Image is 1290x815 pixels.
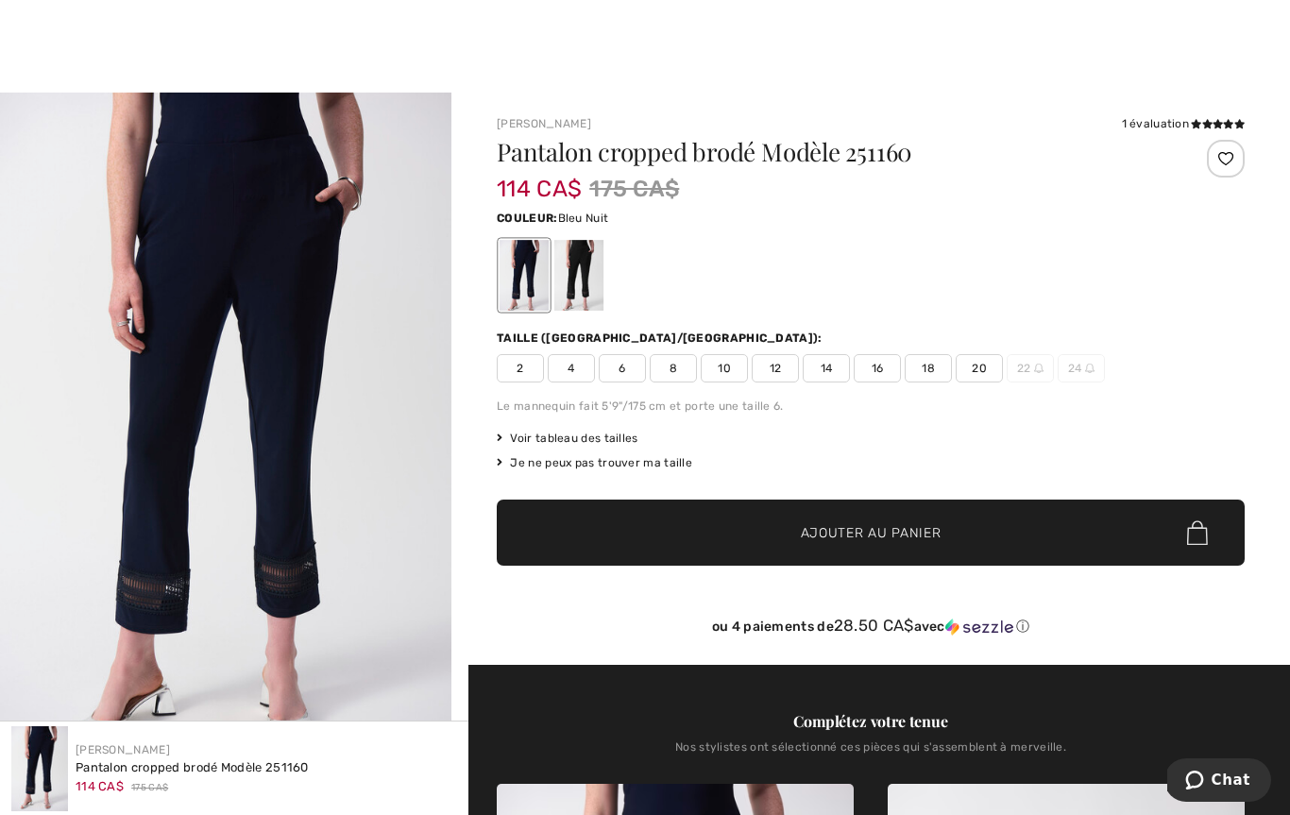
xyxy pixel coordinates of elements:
img: Sezzle [945,619,1013,636]
iframe: Ouvre un widget dans lequel vous pouvez chatter avec l’un de nos agents [1167,758,1271,806]
span: Ajouter au panier [801,523,942,543]
span: Couleur: [497,212,557,225]
img: ring-m.svg [1034,364,1044,373]
span: 6 [599,354,646,382]
div: Noir [554,240,603,311]
span: Bleu Nuit [558,212,609,225]
div: ou 4 paiements de avec [497,617,1245,636]
span: 20 [956,354,1003,382]
span: 12 [752,354,799,382]
div: Pantalon cropped brodé Modèle 251160 [76,758,309,777]
img: ring-m.svg [1085,364,1095,373]
div: Complétez votre tenue [497,710,1245,733]
span: 18 [905,354,952,382]
span: 10 [701,354,748,382]
div: Bleu Nuit [500,240,549,311]
a: [PERSON_NAME] [76,743,170,756]
span: 2 [497,354,544,382]
div: Je ne peux pas trouver ma taille [497,454,1245,471]
span: 114 CA$ [76,779,124,793]
span: 24 [1058,354,1105,382]
div: 1 évaluation [1122,115,1245,132]
button: Ajouter au panier [497,500,1245,566]
span: Voir tableau des tailles [497,430,638,447]
span: 14 [803,354,850,382]
span: 4 [548,354,595,382]
span: 16 [854,354,901,382]
img: Bag.svg [1187,520,1208,545]
h1: Pantalon cropped brodé Modèle 251160 [497,140,1120,164]
span: 175 CA$ [131,781,168,795]
span: 114 CA$ [497,157,582,202]
div: Le mannequin fait 5'9"/175 cm et porte une taille 6. [497,398,1245,415]
div: ou 4 paiements de28.50 CA$avecSezzle Cliquez pour en savoir plus sur Sezzle [497,617,1245,642]
span: 8 [650,354,697,382]
a: [PERSON_NAME] [497,117,591,130]
div: Taille ([GEOGRAPHIC_DATA]/[GEOGRAPHIC_DATA]): [497,330,826,347]
div: Nos stylistes ont sélectionné ces pièces qui s'assemblent à merveille. [497,740,1245,769]
span: 28.50 CA$ [834,616,914,635]
img: Pantalon Cropped Brod&eacute; mod&egrave;le 251160 [11,726,68,811]
span: 22 [1007,354,1054,382]
span: 175 CA$ [589,172,679,206]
